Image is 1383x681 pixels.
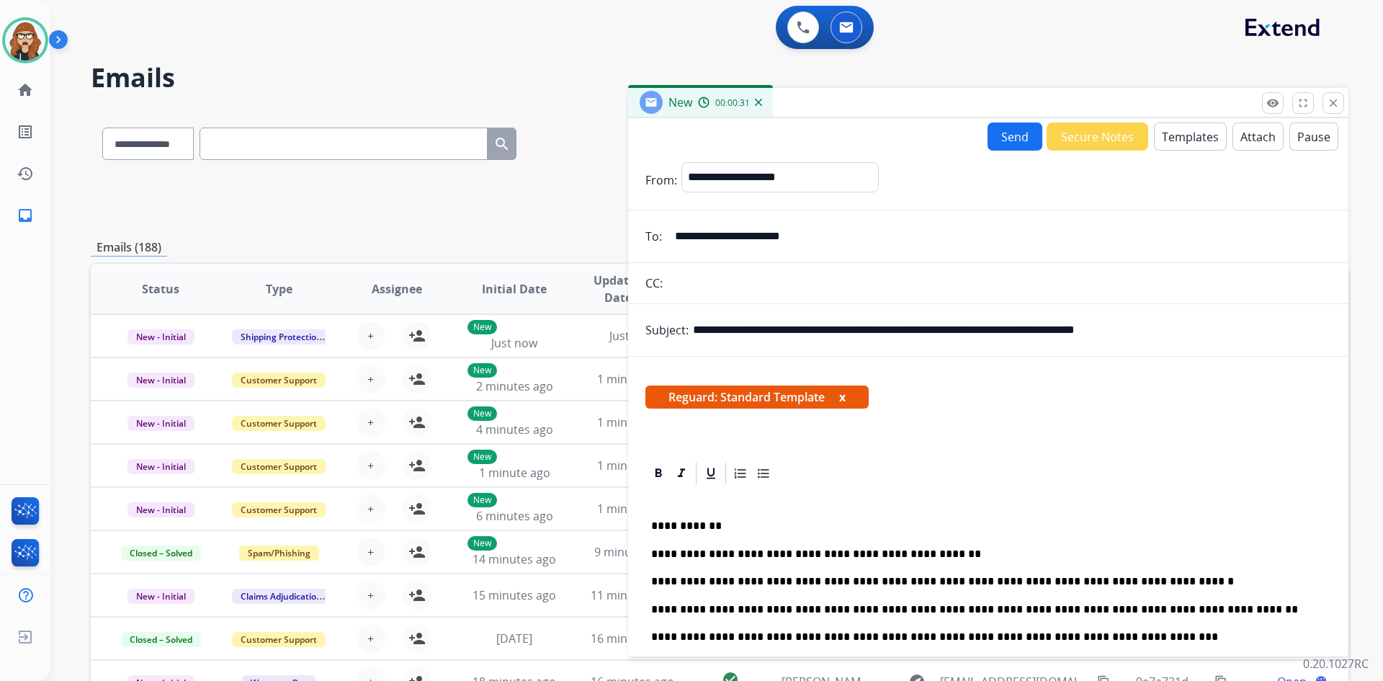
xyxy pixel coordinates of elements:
p: New [467,536,497,551]
img: avatar [5,20,45,61]
p: New [467,320,497,334]
p: CC: [645,275,663,292]
button: + [357,365,385,393]
p: New [467,406,497,421]
span: New - Initial [127,416,194,431]
mat-icon: history [17,165,34,182]
mat-icon: person_add [408,327,426,344]
span: Customer Support [232,416,326,431]
p: 0.20.1027RC [1303,655,1369,672]
span: New - Initial [127,589,194,604]
span: + [367,414,374,431]
span: 11 minutes ago [591,587,674,603]
span: Initial Date [482,280,547,298]
span: Claims Adjudication [232,589,331,604]
span: Customer Support [232,632,326,647]
span: Type [266,280,292,298]
p: New [467,450,497,464]
div: Underline [700,463,722,484]
div: Italic [671,463,692,484]
button: Templates [1154,123,1227,151]
button: Attach [1232,123,1284,151]
button: + [357,624,385,653]
div: Bold [648,463,669,484]
span: New - Initial [127,459,194,474]
span: Shipping Protection [232,329,331,344]
span: 1 minute ago [597,501,668,517]
button: + [357,321,385,350]
mat-icon: list_alt [17,123,34,141]
mat-icon: search [493,135,511,153]
p: Emails (188) [91,239,167,257]
span: 1 minute ago [597,458,668,473]
button: + [357,494,385,523]
div: Ordered List [730,463,751,484]
span: 4 minutes ago [476,422,553,437]
span: Closed – Solved [121,546,201,561]
mat-icon: remove_red_eye [1266,97,1279,110]
span: 6 minutes ago [476,508,553,524]
span: Just now [609,328,655,344]
span: Spam/Phishing [239,546,319,561]
span: Assignee [372,280,422,298]
button: + [357,408,385,437]
span: 15 minutes ago [473,587,556,603]
span: New [668,94,692,110]
span: Updated Date [586,272,651,306]
span: Customer Support [232,459,326,474]
button: + [357,581,385,610]
span: Customer Support [232,502,326,517]
button: x [839,388,846,406]
span: Just now [491,335,537,351]
mat-icon: person_add [408,630,426,647]
span: Customer Support [232,373,326,388]
span: 9 minutes ago [594,544,671,560]
button: + [357,451,385,480]
mat-icon: person_add [408,414,426,431]
mat-icon: person_add [408,543,426,561]
span: New - Initial [127,329,194,344]
mat-icon: home [17,81,34,99]
span: 1 minute ago [597,371,668,387]
span: + [367,327,374,344]
span: Closed – Solved [121,632,201,647]
mat-icon: person_add [408,370,426,388]
span: Reguard: Standard Template [645,386,869,409]
span: Status [142,280,179,298]
span: 2 minutes ago [476,378,553,394]
span: + [367,630,374,647]
div: Bullet List [753,463,774,484]
mat-icon: person_add [408,587,426,604]
button: Pause [1289,123,1338,151]
span: + [367,500,374,517]
span: 14 minutes ago [473,551,556,567]
span: 00:00:31 [715,97,750,109]
mat-icon: person_add [408,457,426,474]
span: [DATE] [496,631,532,646]
span: 16 minutes ago [591,631,674,646]
p: New [467,493,497,507]
p: To: [645,228,662,245]
span: New - Initial [127,373,194,388]
p: From: [645,172,677,189]
span: + [367,457,374,474]
p: New [467,363,497,378]
span: + [367,543,374,561]
mat-icon: fullscreen [1297,97,1310,110]
mat-icon: close [1327,97,1340,110]
button: Send [988,123,1042,151]
button: Secure Notes [1047,123,1148,151]
span: 1 minute ago [597,414,668,430]
h2: Emails [91,63,1348,92]
mat-icon: inbox [17,207,34,224]
span: + [367,370,374,388]
span: New - Initial [127,502,194,517]
p: Subject: [645,321,689,339]
button: + [357,538,385,566]
span: + [367,587,374,604]
span: 1 minute ago [479,465,550,481]
mat-icon: person_add [408,500,426,517]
